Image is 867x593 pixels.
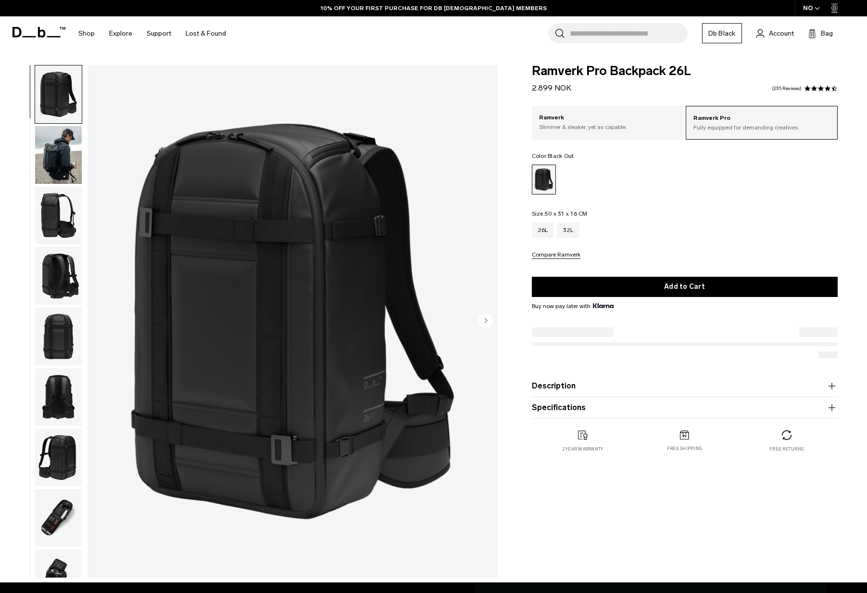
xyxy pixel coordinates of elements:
img: Ramverk_pro_bacpack_26L_black_out_2024_10.png [35,247,82,305]
img: {"height" => 20, "alt" => "Klarna"} [593,303,614,308]
span: 2.899 NOK [532,83,571,92]
img: Ramverk_pro_bacpack_26L_black_out_2024_1.png [35,65,82,123]
span: Account [769,28,794,39]
nav: Main Navigation [71,16,233,51]
p: Free shipping [667,445,702,452]
a: Db Black [702,23,742,43]
button: Ramverk_pro_bacpack_26L_black_out_2024_2.png [35,186,82,245]
p: Fully equipped for demanding creatives. [693,123,830,132]
span: Bag [821,28,833,39]
li: 1 / 13 [88,65,498,578]
a: Ramverk Slimmer & sleaker, yet as capable. [532,106,684,139]
legend: Color: [532,153,574,159]
button: Description [532,380,838,392]
button: Bag [808,27,833,39]
legend: Size: [532,211,588,217]
a: 32L [557,222,579,238]
button: Ramverk_pro_bacpack_26L_black_out_2024_10.png [35,246,82,305]
img: Ramverk_pro_bacpack_26L_black_out_2024_3.png [35,489,82,547]
a: 235 reviews [772,86,802,91]
p: Slimmer & sleaker, yet as capable. [539,123,677,131]
img: Ramverk_pro_bacpack_26L_black_out_2024_2.png [35,187,82,245]
button: Compare Ramverk [532,252,580,259]
a: Shop [78,16,95,51]
p: 2 year warranty [562,446,603,452]
p: Free returns [769,446,804,452]
img: Ramverk Pro Backpack 26L Black Out [35,126,82,184]
a: Black Out [532,165,556,194]
a: Support [147,16,171,51]
img: Ramverk_pro_bacpack_26L_black_out_2024_9.png [35,368,82,426]
img: Ramverk_pro_bacpack_26L_black_out_2024_8.png [35,429,82,487]
a: Account [756,27,794,39]
button: Ramverk_pro_bacpack_26L_black_out_2024_1.png [35,65,82,124]
a: Explore [109,16,132,51]
p: Ramverk [539,113,677,123]
button: Ramverk_pro_bacpack_26L_black_out_2024_3.png [35,489,82,547]
button: Specifications [532,402,838,413]
p: Ramverk Pro [693,114,830,123]
a: 10% OFF YOUR FIRST PURCHASE FOR DB [DEMOGRAPHIC_DATA] MEMBERS [321,4,547,13]
span: Ramverk Pro Backpack 26L [532,65,838,77]
button: Ramverk_pro_bacpack_26L_black_out_2024_11.png [35,307,82,366]
img: Ramverk_pro_bacpack_26L_black_out_2024_1.png [88,65,498,578]
span: Black Out [548,153,574,159]
button: Next slide [478,313,493,329]
a: Lost & Found [186,16,226,51]
button: Ramverk_pro_bacpack_26L_black_out_2024_8.png [35,428,82,487]
span: 50 x 31 x 16 CM [545,210,588,217]
button: Add to Cart [532,277,838,297]
a: 26L [532,222,554,238]
img: Ramverk_pro_bacpack_26L_black_out_2024_11.png [35,308,82,365]
span: Buy now pay later with [532,302,614,310]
